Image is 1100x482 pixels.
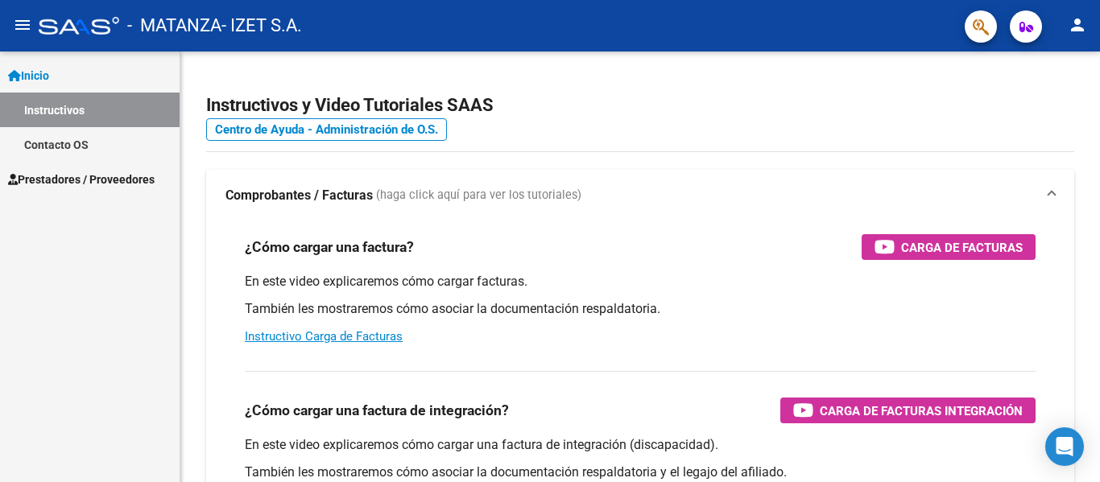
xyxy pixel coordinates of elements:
[245,300,1036,318] p: También les mostraremos cómo asociar la documentación respaldatoria.
[245,436,1036,454] p: En este video explicaremos cómo cargar una factura de integración (discapacidad).
[862,234,1036,260] button: Carga de Facturas
[376,187,581,204] span: (haga click aquí para ver los tutoriales)
[127,8,221,43] span: - MATANZA
[13,15,32,35] mat-icon: menu
[901,237,1023,257] span: Carga de Facturas
[245,463,1036,481] p: También les mostraremos cómo asociar la documentación respaldatoria y el legajo del afiliado.
[206,170,1074,221] mat-expansion-panel-header: Comprobantes / Facturas (haga click aquí para ver los tutoriales)
[780,398,1036,423] button: Carga de Facturas Integración
[245,329,403,344] a: Instructivo Carga de Facturas
[245,236,414,258] h3: ¿Cómo cargar una factura?
[206,118,447,141] a: Centro de Ayuda - Administración de O.S.
[8,67,49,84] span: Inicio
[1068,15,1087,35] mat-icon: person
[245,399,509,422] h3: ¿Cómo cargar una factura de integración?
[1045,427,1084,466] div: Open Intercom Messenger
[820,401,1023,421] span: Carga de Facturas Integración
[245,273,1036,290] p: En este video explicaremos cómo cargar facturas.
[206,90,1074,121] h2: Instructivos y Video Tutoriales SAAS
[8,171,155,188] span: Prestadores / Proveedores
[221,8,302,43] span: - IZET S.A.
[225,187,373,204] strong: Comprobantes / Facturas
